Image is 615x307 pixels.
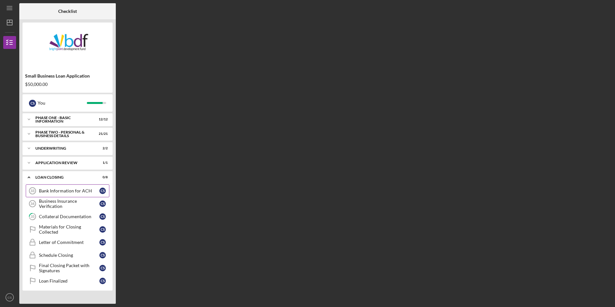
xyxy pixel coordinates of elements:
div: C S [99,188,106,194]
b: Checklist [58,9,77,14]
div: $50,000.00 [25,82,110,87]
div: 0 / 8 [96,175,108,179]
div: PHASE TWO - PERSONAL & BUSINESS DETAILS [35,130,92,138]
div: C S [99,278,106,284]
div: 1 / 1 [96,161,108,165]
div: 2 / 2 [96,146,108,150]
a: Letter of CommitmentCS [26,236,109,249]
div: Phase One - Basic Information [35,116,92,123]
div: Bank Information for ACH [39,188,99,193]
div: C S [99,226,106,233]
a: Final Closing Packet with SignaturesCS [26,262,109,274]
div: Underwriting [35,146,92,150]
div: Collateral Documentation [39,214,99,219]
a: Loan FinalizedCS [26,274,109,287]
div: Letter of Commitment [39,240,99,245]
a: 33Bank Information for ACHCS [26,184,109,197]
a: Materials for Closing CollectedCS [26,223,109,236]
div: C S [99,239,106,246]
text: CS [7,296,12,299]
div: You [38,98,87,108]
div: Application Review [35,161,92,165]
div: Schedule Closing [39,253,99,258]
div: C S [99,200,106,207]
a: 35Collateral DocumentationCS [26,210,109,223]
div: Loan Finalized [39,278,99,284]
img: Product logo [23,26,113,64]
div: C S [99,252,106,258]
div: Materials for Closing Collected [39,224,99,235]
tspan: 34 [31,202,35,206]
div: C S [99,265,106,271]
div: C S [99,213,106,220]
div: Small Business Loan Application [25,73,110,79]
div: Final Closing Packet with Signatures [39,263,99,273]
div: Loan Closing [35,175,92,179]
div: 21 / 21 [96,132,108,136]
a: Schedule ClosingCS [26,249,109,262]
div: C S [29,100,36,107]
div: 12 / 12 [96,117,108,121]
tspan: 35 [31,215,34,219]
tspan: 33 [31,189,34,193]
div: Business Insurance Verification [39,199,99,209]
a: 34Business Insurance VerificationCS [26,197,109,210]
button: CS [3,291,16,304]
